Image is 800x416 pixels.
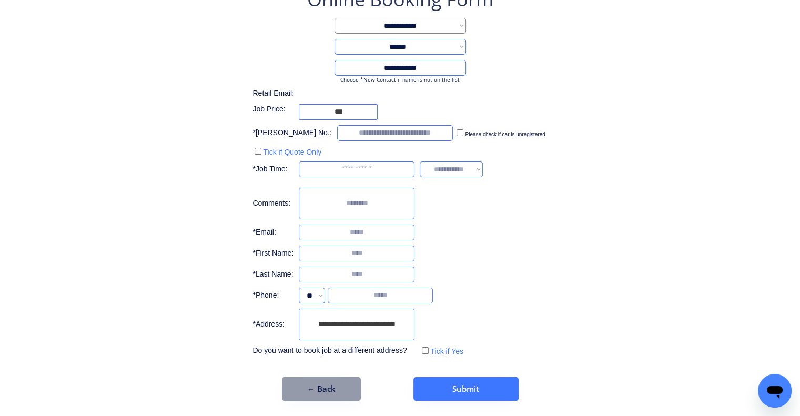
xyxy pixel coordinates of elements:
div: Comments: [252,198,293,209]
div: *[PERSON_NAME] No.: [252,128,331,138]
div: Do you want to book job at a different address? [252,346,414,356]
div: Job Price: [252,104,293,115]
label: Please check if car is unregistered [465,131,545,137]
div: *Job Time: [252,164,293,175]
div: *Address: [252,319,293,330]
div: *Last Name: [252,269,293,280]
label: Tick if Quote Only [263,148,321,156]
div: *Email: [252,227,293,238]
div: *Phone: [252,290,293,301]
button: Submit [413,377,519,401]
label: Tick if Yes [430,347,463,356]
div: *First Name: [252,248,293,259]
div: Retail Email: [252,88,305,99]
button: ← Back [282,377,361,401]
div: Choose *New Contact if name is not on the list [335,76,466,83]
iframe: Button to launch messaging window [758,374,792,408]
